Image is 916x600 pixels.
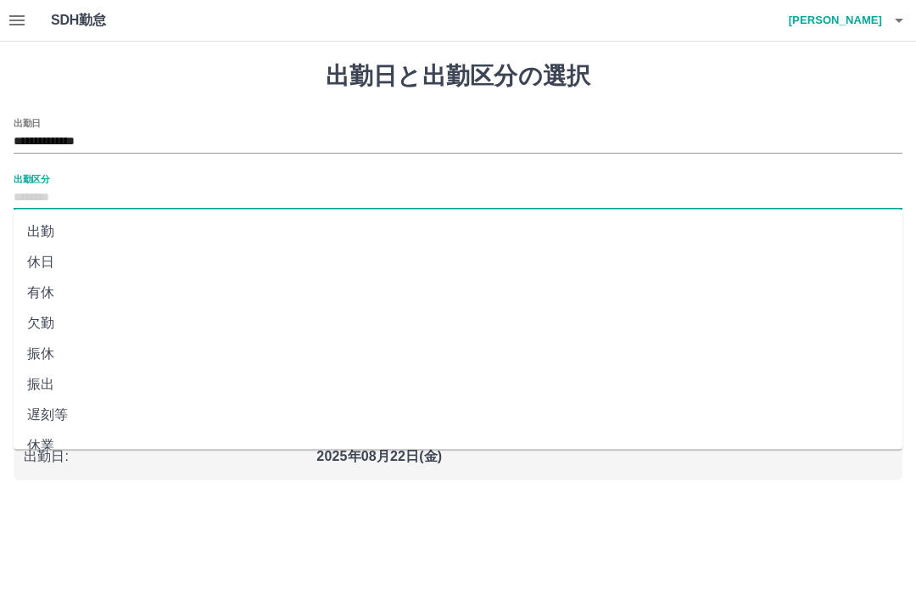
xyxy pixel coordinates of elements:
[14,339,902,369] li: 振休
[14,216,902,247] li: 出勤
[14,400,902,430] li: 遅刻等
[24,446,306,467] p: 出勤日 :
[14,247,902,278] li: 休日
[14,369,902,400] li: 振出
[14,430,902,461] li: 休業
[14,278,902,308] li: 有休
[14,308,902,339] li: 欠勤
[14,62,902,91] h1: 出勤日と出勤区分の選択
[14,172,49,185] label: 出勤区分
[316,449,442,463] b: 2025年08月22日(金)
[14,116,41,129] label: 出勤日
